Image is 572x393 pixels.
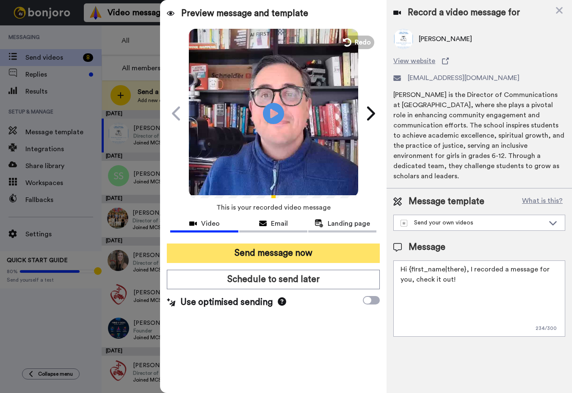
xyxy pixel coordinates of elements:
[401,219,544,227] div: Send your own videos
[167,244,380,263] button: Send message now
[216,198,331,217] span: This is your recorded video message
[409,195,484,208] span: Message template
[328,219,370,229] span: Landing page
[408,73,519,83] span: [EMAIL_ADDRESS][DOMAIN_NAME]
[519,195,565,208] button: What is this?
[401,220,407,227] img: demo-template.svg
[393,56,435,66] span: View website
[201,219,220,229] span: Video
[167,270,380,289] button: Schedule to send later
[393,90,565,181] div: [PERSON_NAME] is the Director of Communications at [GEOGRAPHIC_DATA], where she plays a pivotal r...
[393,260,565,337] textarea: Hi {first_name|there}, I recorded a message for you, check it out!
[409,241,445,254] span: Message
[271,219,288,229] span: Email
[180,296,273,309] span: Use optimised sending
[393,56,565,66] a: View website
